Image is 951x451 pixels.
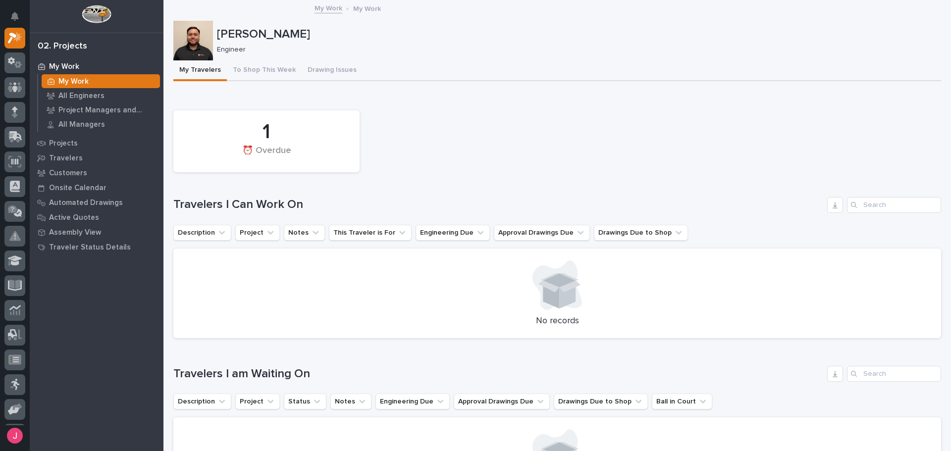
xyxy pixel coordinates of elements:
h1: Travelers I Can Work On [173,198,823,212]
p: Automated Drawings [49,199,123,207]
p: Traveler Status Details [49,243,131,252]
button: users-avatar [4,425,25,446]
div: ⏰ Overdue [190,146,343,166]
p: Engineer [217,46,933,54]
button: Status [284,394,326,409]
a: My Work [38,74,163,88]
a: Customers [30,165,163,180]
input: Search [847,366,941,382]
a: My Work [315,2,342,13]
button: Drawings Due to Shop [594,225,688,241]
p: My Work [58,77,89,86]
a: My Work [30,59,163,74]
p: Projects [49,139,78,148]
div: Notifications [12,12,25,28]
h1: Travelers I am Waiting On [173,367,823,381]
a: All Engineers [38,89,163,102]
button: Description [173,225,231,241]
p: Onsite Calendar [49,184,106,193]
button: Notes [284,225,325,241]
button: Drawings Due to Shop [554,394,648,409]
p: Active Quotes [49,213,99,222]
a: Onsite Calendar [30,180,163,195]
p: Customers [49,169,87,178]
a: Traveler Status Details [30,240,163,254]
div: 02. Projects [38,41,87,52]
a: Automated Drawings [30,195,163,210]
a: Travelers [30,150,163,165]
p: [PERSON_NAME] [217,27,937,42]
p: Assembly View [49,228,101,237]
p: All Engineers [58,92,105,100]
a: Assembly View [30,225,163,240]
button: Project [235,225,280,241]
button: Approval Drawings Due [494,225,590,241]
button: Engineering Due [416,225,490,241]
a: Active Quotes [30,210,163,225]
input: Search [847,197,941,213]
button: Engineering Due [375,394,450,409]
img: Workspace Logo [82,5,111,23]
button: Notes [330,394,371,409]
button: Drawing Issues [302,60,363,81]
p: My Work [353,2,381,13]
a: All Managers [38,117,163,131]
button: Description [173,394,231,409]
p: No records [185,316,929,327]
a: Project Managers and Engineers [38,103,163,117]
button: Approval Drawings Due [454,394,550,409]
button: My Travelers [173,60,227,81]
a: Projects [30,136,163,150]
p: Project Managers and Engineers [58,106,156,115]
div: 1 [190,120,343,145]
p: My Work [49,62,79,71]
button: Ball in Court [652,394,712,409]
button: Notifications [4,6,25,27]
button: This Traveler is For [329,225,412,241]
p: Travelers [49,154,83,163]
button: Project [235,394,280,409]
button: To Shop This Week [227,60,302,81]
p: All Managers [58,120,105,129]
